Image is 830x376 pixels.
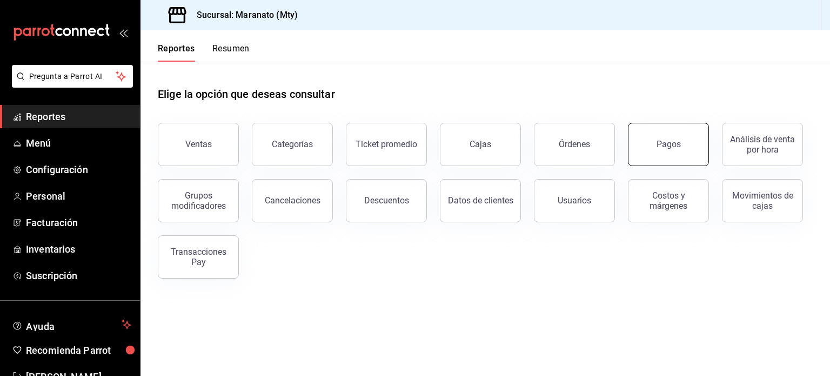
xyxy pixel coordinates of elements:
[559,139,590,149] div: Órdenes
[29,71,116,82] span: Pregunta a Parrot AI
[534,179,615,222] button: Usuarios
[158,179,239,222] button: Grupos modificadores
[722,123,803,166] button: Análisis de venta por hora
[12,65,133,88] button: Pregunta a Parrot AI
[252,179,333,222] button: Cancelaciones
[26,268,131,283] span: Suscripción
[628,179,709,222] button: Costos y márgenes
[448,195,513,206] div: Datos de clientes
[165,247,232,267] div: Transacciones Pay
[26,215,131,230] span: Facturación
[657,139,681,149] div: Pagos
[440,123,521,166] button: Cajas
[26,189,131,203] span: Personal
[252,123,333,166] button: Categorías
[158,86,335,102] h1: Elige la opción que deseas consultar
[635,190,702,211] div: Costos y márgenes
[158,123,239,166] button: Ventas
[26,242,131,256] span: Inventarios
[628,123,709,166] button: Pagos
[470,139,491,149] div: Cajas
[346,179,427,222] button: Descuentos
[119,28,128,37] button: open_drawer_menu
[185,139,212,149] div: Ventas
[26,136,131,150] span: Menú
[364,195,409,206] div: Descuentos
[729,190,796,211] div: Movimientos de cajas
[346,123,427,166] button: Ticket promedio
[26,318,117,331] span: Ayuda
[8,78,133,90] a: Pregunta a Parrot AI
[534,123,615,166] button: Órdenes
[26,343,131,358] span: Recomienda Parrot
[440,179,521,222] button: Datos de clientes
[165,190,232,211] div: Grupos modificadores
[188,9,298,22] h3: Sucursal: Maranato (Mty)
[558,195,591,206] div: Usuarios
[729,134,796,155] div: Análisis de venta por hora
[722,179,803,222] button: Movimientos de cajas
[265,195,320,206] div: Cancelaciones
[158,235,239,279] button: Transacciones Pay
[158,43,250,62] div: navigation tabs
[26,109,131,124] span: Reportes
[26,162,131,177] span: Configuración
[158,43,195,62] button: Reportes
[272,139,313,149] div: Categorías
[356,139,417,149] div: Ticket promedio
[212,43,250,62] button: Resumen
